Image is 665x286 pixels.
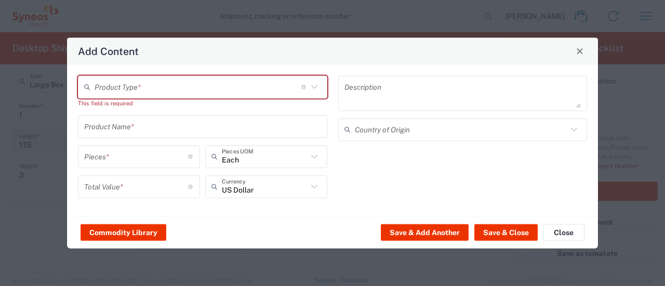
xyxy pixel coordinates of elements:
[381,224,469,241] button: Save & Add Another
[543,224,584,241] button: Close
[573,44,587,58] button: Close
[81,224,166,241] button: Commodity Library
[78,98,327,107] div: This field is required
[78,44,139,59] h4: Add Content
[474,224,538,241] button: Save & Close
